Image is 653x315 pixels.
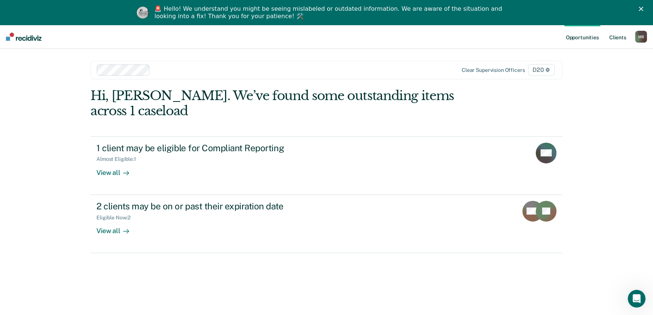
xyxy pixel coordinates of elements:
div: Clear supervision officers [462,67,525,73]
button: MB [635,31,647,43]
a: Opportunities [564,25,600,49]
img: Recidiviz [6,33,42,41]
a: Clients [608,25,628,49]
div: M B [635,31,647,43]
a: 2 clients may be on or past their expiration dateEligible Now:2View all [90,195,563,253]
div: Eligible Now : 2 [96,215,136,221]
div: 🚨 Hello! We understand you might be seeing mislabeled or outdated information. We are aware of th... [155,5,505,20]
img: Profile image for Kim [137,7,149,19]
div: Almost Eligible : 1 [96,156,142,162]
span: D20 [528,64,555,76]
div: View all [96,162,138,177]
div: Hi, [PERSON_NAME]. We’ve found some outstanding items across 1 caseload [90,88,468,119]
a: 1 client may be eligible for Compliant ReportingAlmost Eligible:1View all [90,136,563,195]
div: 2 clients may be on or past their expiration date [96,201,357,212]
div: View all [96,220,138,235]
div: Close [639,7,646,11]
div: 1 client may be eligible for Compliant Reporting [96,143,357,153]
iframe: Intercom live chat [628,290,646,308]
